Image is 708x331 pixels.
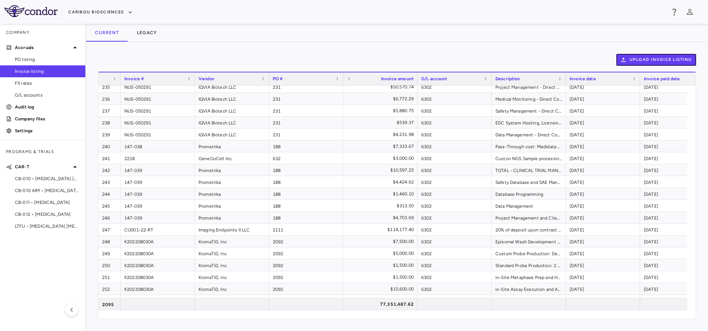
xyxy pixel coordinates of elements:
[566,164,640,176] div: [DATE]
[98,259,121,271] div: 250
[566,247,640,259] div: [DATE]
[350,176,414,188] div: $4,424.62
[98,247,121,259] div: 249
[417,224,492,235] div: 6302
[566,93,640,104] div: [DATE]
[492,212,566,223] div: Project Management and Client Interaction
[98,152,121,164] div: 241
[121,236,195,247] div: K202208030A
[566,176,640,188] div: [DATE]
[269,152,343,164] div: 632
[15,116,79,122] p: Company files
[121,259,195,271] div: K202208030A
[350,164,414,176] div: $10,597.25
[269,295,343,306] div: 2092
[195,105,269,116] div: IQVIA Biotech LLC
[15,199,79,206] span: CB-011 • [MEDICAL_DATA]
[98,188,121,199] div: 244
[417,212,492,223] div: 6302
[566,283,640,295] div: [DATE]
[566,212,640,223] div: [DATE]
[492,152,566,164] div: Custon NGS Sample processing using panel CRB105 (per sample)
[269,93,343,104] div: 231
[417,176,492,188] div: 6302
[121,247,195,259] div: K202208030A
[492,200,566,211] div: Data Management
[15,104,79,110] p: Audit log
[350,200,414,212] div: $313.50
[121,200,195,211] div: 147-039
[195,224,269,235] div: Imaging Endpoints II LLC
[195,164,269,176] div: Prometrika
[417,295,492,306] div: 6302
[566,259,640,271] div: [DATE]
[492,236,566,247] div: Episomal Wash Development and qualification reporting on 2 test samples. Phase 1 and 2B
[566,105,640,116] div: [DATE]
[195,212,269,223] div: Prometrika
[195,140,269,152] div: Prometrika
[269,224,343,235] div: 2111
[98,140,121,152] div: 240
[616,54,696,66] button: Upload invoice listing
[199,76,214,81] span: Vendor
[98,81,121,93] div: 235
[269,259,343,271] div: 2092
[492,105,566,116] div: Safety Management - Direct Costs
[421,76,448,81] span: G/L account
[98,236,121,247] div: 248
[121,105,195,116] div: NUS-050291
[195,81,269,93] div: IQVIA Biotech LLC
[417,200,492,211] div: 6302
[195,200,269,211] div: Prometrika
[98,224,121,235] div: 247
[86,24,128,42] button: Current
[269,236,343,247] div: 2092
[128,24,166,42] button: Legacy
[350,117,414,129] div: $539.37
[98,295,121,306] div: 253
[350,188,414,200] div: $1,460.10
[570,76,596,81] span: Invoice date
[121,81,195,93] div: NUS-050291
[15,56,79,63] span: PO listing
[492,259,566,271] div: Standard Probe Production: 2 bracketing probes on Chr 14 & previous insert design
[195,259,269,271] div: KromaTiD, Inc
[350,152,414,164] div: $3,000.00
[15,80,79,87] span: FX rates
[195,176,269,188] div: Prometrika
[492,164,566,176] div: TOTAL - CLINICAL TRIAL MANAGEMENT
[492,271,566,283] div: in-Site Metaphase Prep and Harvest
[417,283,492,295] div: 6302
[417,247,492,259] div: 6302
[417,259,492,271] div: 6302
[350,93,414,105] div: $6,772.29
[15,175,79,182] span: CB-010 • [MEDICAL_DATA] [MEDICAL_DATA]
[566,224,640,235] div: [DATE]
[350,236,414,247] div: $7,500.00
[566,81,640,93] div: [DATE]
[566,140,640,152] div: [DATE]
[417,93,492,104] div: 6302
[566,152,640,164] div: [DATE]
[15,163,71,170] p: CAR-T
[350,298,414,310] div: 77,351,487.62
[350,212,414,224] div: $4,703.69
[417,188,492,199] div: 6302
[98,129,121,140] div: 239
[269,200,343,211] div: 188
[195,188,269,199] div: Prometrika
[492,295,566,306] div: G-Banding Metaphase Prep/Harvest
[15,223,79,230] span: LTFU • [MEDICAL_DATA] [MEDICAL_DATA]
[269,164,343,176] div: 188
[417,164,492,176] div: 6302
[121,224,195,235] div: CU001-22-RT
[195,152,269,164] div: GeneGoCell Inc.
[195,283,269,295] div: KromaTiD, Inc
[98,164,121,176] div: 242
[269,271,343,283] div: 2092
[417,129,492,140] div: 6302
[195,129,269,140] div: IQVIA Biotech LLC
[350,129,414,140] div: $4,231.98
[492,117,566,128] div: EDC System Hosting, Licensing, and Maintenance - Direct Costs
[492,176,566,188] div: Safety Database and SAE Management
